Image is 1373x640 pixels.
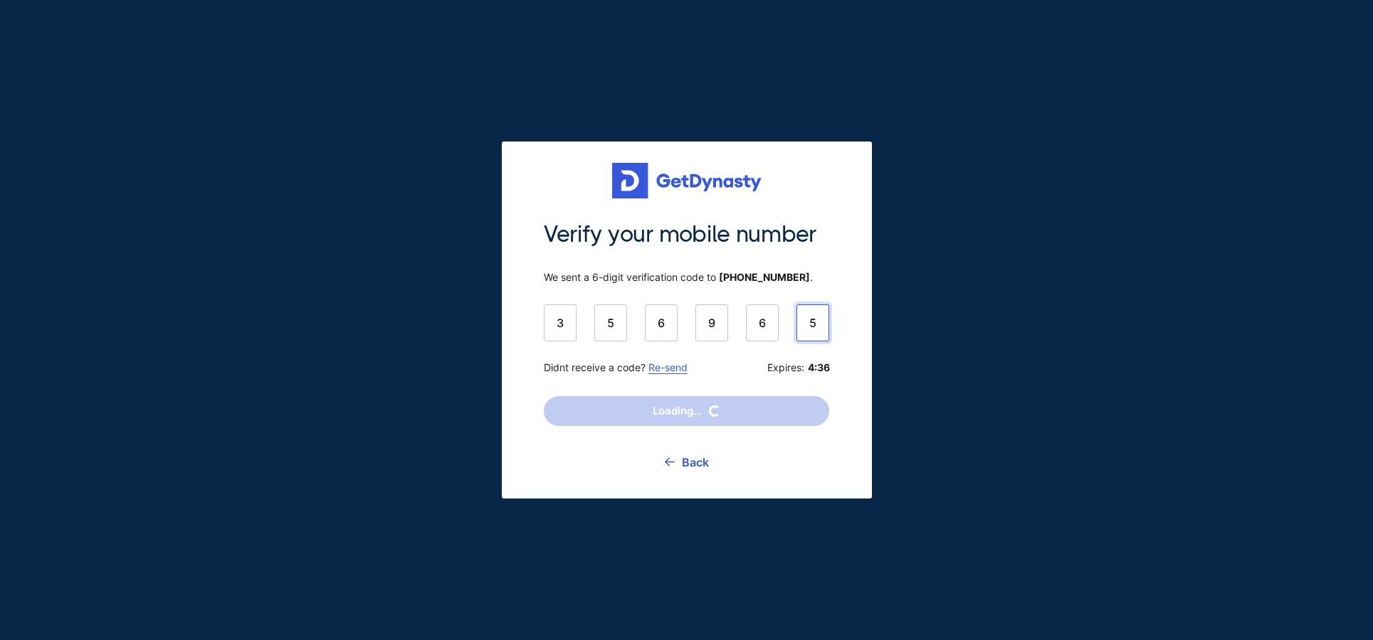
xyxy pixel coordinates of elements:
a: Back [665,444,709,480]
span: Expires: [767,361,829,374]
b: [PHONE_NUMBER] [719,271,810,283]
a: Re-send [648,361,688,373]
b: 4:36 [808,361,829,374]
img: Get started for free with Dynasty Trust Company [612,163,762,198]
img: go back icon [665,457,675,466]
span: Didnt receive a code? [544,361,688,374]
span: We sent a 6-digit verification code to . [544,271,829,284]
span: Verify your mobile number [544,220,829,250]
